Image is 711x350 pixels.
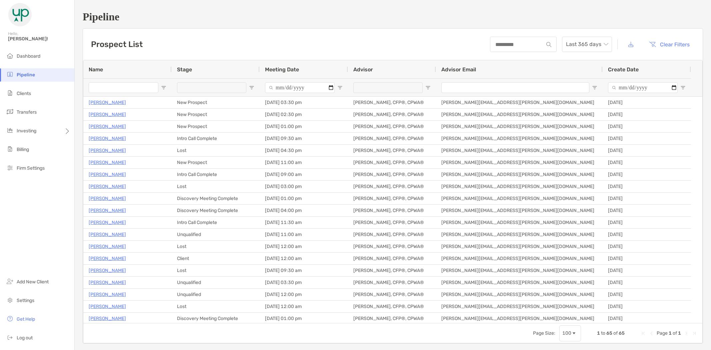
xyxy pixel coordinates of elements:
[172,205,260,216] div: Discovery Meeting Complete
[89,122,126,131] p: [PERSON_NAME]
[89,230,126,239] a: [PERSON_NAME]
[172,169,260,180] div: Intro Call Complete
[684,331,689,336] div: Next Page
[603,97,691,108] div: [DATE]
[265,82,335,93] input: Meeting Date Filter Input
[89,182,126,191] a: [PERSON_NAME]
[17,335,33,341] span: Log out
[436,133,603,144] div: [PERSON_NAME][EMAIL_ADDRESS][PERSON_NAME][DOMAIN_NAME]
[172,277,260,288] div: Unqualified
[546,42,551,47] img: input icon
[6,108,14,116] img: transfers icon
[603,109,691,120] div: [DATE]
[337,85,343,90] button: Open Filter Menu
[559,325,581,341] div: Page Size
[603,301,691,312] div: [DATE]
[260,121,348,132] div: [DATE] 01:00 pm
[89,170,126,179] a: [PERSON_NAME]
[89,110,126,119] a: [PERSON_NAME]
[6,70,14,78] img: pipeline icon
[606,330,612,336] span: 65
[348,217,436,228] div: [PERSON_NAME], CFP®, CPWA®
[436,109,603,120] div: [PERSON_NAME][EMAIL_ADDRESS][PERSON_NAME][DOMAIN_NAME]
[260,265,348,276] div: [DATE] 09:30 am
[436,277,603,288] div: [PERSON_NAME][EMAIL_ADDRESS][PERSON_NAME][DOMAIN_NAME]
[603,181,691,192] div: [DATE]
[172,133,260,144] div: Intro Call Complete
[348,301,436,312] div: [PERSON_NAME], CFP®, CPWA®
[436,217,603,228] div: [PERSON_NAME][EMAIL_ADDRESS][PERSON_NAME][DOMAIN_NAME]
[260,181,348,192] div: [DATE] 03:00 pm
[91,40,143,49] h3: Prospect List
[348,121,436,132] div: [PERSON_NAME], CFP®, CPWA®
[17,147,29,152] span: Billing
[436,97,603,108] div: [PERSON_NAME][EMAIL_ADDRESS][PERSON_NAME][DOMAIN_NAME]
[83,11,703,23] h1: Pipeline
[161,85,166,90] button: Open Filter Menu
[6,89,14,97] img: clients icon
[89,194,126,203] p: [PERSON_NAME]
[348,181,436,192] div: [PERSON_NAME], CFP®, CPWA®
[348,265,436,276] div: [PERSON_NAME], CFP®, CPWA®
[603,217,691,228] div: [DATE]
[436,205,603,216] div: [PERSON_NAME][EMAIL_ADDRESS][PERSON_NAME][DOMAIN_NAME]
[89,242,126,251] a: [PERSON_NAME]
[603,313,691,324] div: [DATE]
[348,253,436,264] div: [PERSON_NAME], CFP®, CPWA®
[89,290,126,299] a: [PERSON_NAME]
[89,218,126,227] a: [PERSON_NAME]
[17,109,37,115] span: Transfers
[644,37,695,52] button: Clear Filters
[436,241,603,252] div: [PERSON_NAME][EMAIL_ADDRESS][PERSON_NAME][DOMAIN_NAME]
[441,66,476,73] span: Advisor Email
[603,241,691,252] div: [DATE]
[680,85,686,90] button: Open Filter Menu
[172,121,260,132] div: New Prospect
[348,133,436,144] div: [PERSON_NAME], CFP®, CPWA®
[603,121,691,132] div: [DATE]
[353,66,373,73] span: Advisor
[348,205,436,216] div: [PERSON_NAME], CFP®, CPWA®
[260,289,348,300] div: [DATE] 12:00 pm
[89,278,126,287] p: [PERSON_NAME]
[17,72,35,78] span: Pipeline
[603,277,691,288] div: [DATE]
[260,193,348,204] div: [DATE] 01:00 pm
[89,206,126,215] a: [PERSON_NAME]
[641,331,646,336] div: First Page
[597,330,600,336] span: 1
[172,157,260,168] div: New Prospect
[603,157,691,168] div: [DATE]
[260,313,348,324] div: [DATE] 01:00 pm
[265,66,299,73] span: Meeting Date
[260,241,348,252] div: [DATE] 12:00 am
[436,181,603,192] div: [PERSON_NAME][EMAIL_ADDRESS][PERSON_NAME][DOMAIN_NAME]
[608,66,639,73] span: Create Date
[260,145,348,156] div: [DATE] 04:30 pm
[89,302,126,311] a: [PERSON_NAME]
[172,289,260,300] div: Unqualified
[348,313,436,324] div: [PERSON_NAME], CFP®, CPWA®
[436,121,603,132] div: [PERSON_NAME][EMAIL_ADDRESS][PERSON_NAME][DOMAIN_NAME]
[89,266,126,275] p: [PERSON_NAME]
[89,146,126,155] a: [PERSON_NAME]
[436,169,603,180] div: [PERSON_NAME][EMAIL_ADDRESS][PERSON_NAME][DOMAIN_NAME]
[260,97,348,108] div: [DATE] 03:30 pm
[603,193,691,204] div: [DATE]
[601,330,605,336] span: to
[249,85,254,90] button: Open Filter Menu
[8,36,70,42] span: [PERSON_NAME]!
[6,315,14,323] img: get-help icon
[89,314,126,323] p: [PERSON_NAME]
[603,265,691,276] div: [DATE]
[177,66,192,73] span: Stage
[89,134,126,143] a: [PERSON_NAME]
[678,330,681,336] span: 1
[441,82,589,93] input: Advisor Email Filter Input
[6,52,14,60] img: dashboard icon
[172,265,260,276] div: Lost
